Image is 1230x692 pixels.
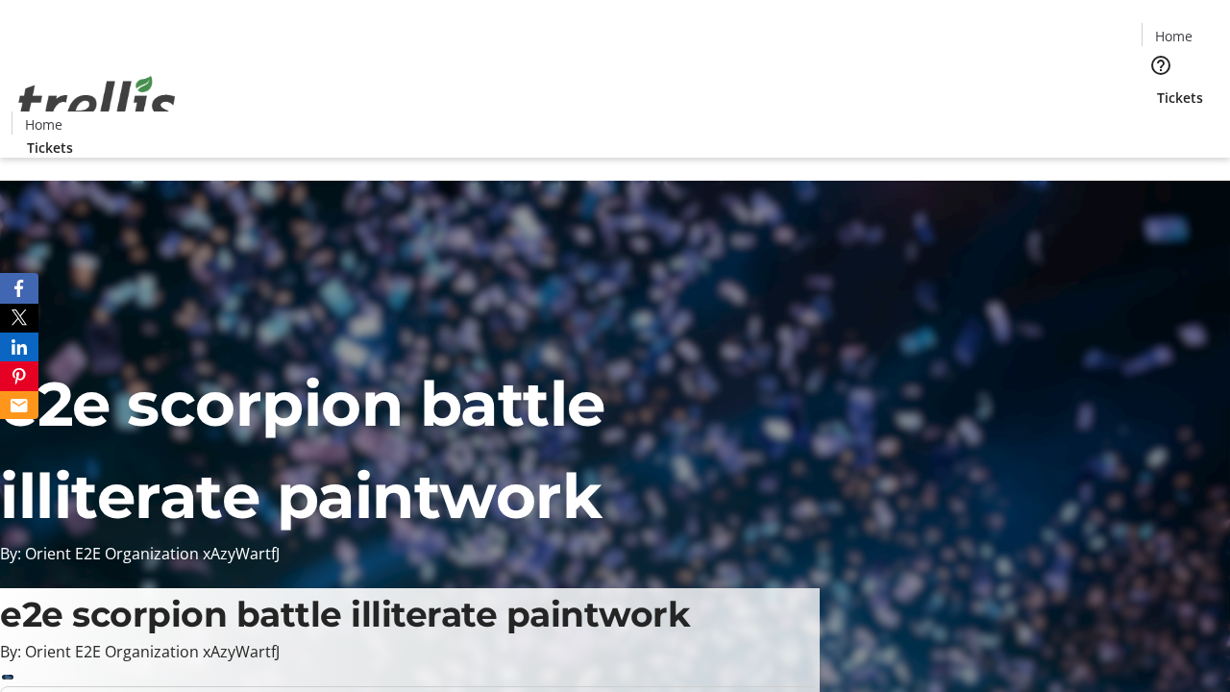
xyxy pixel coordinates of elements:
button: Cart [1142,108,1180,146]
a: Tickets [1142,87,1218,108]
span: Home [1155,26,1193,46]
img: Orient E2E Organization xAzyWartfJ's Logo [12,55,183,151]
button: Help [1142,46,1180,85]
span: Home [25,114,62,135]
a: Tickets [12,137,88,158]
a: Home [1143,26,1204,46]
span: Tickets [1157,87,1203,108]
span: Tickets [27,137,73,158]
a: Home [12,114,74,135]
